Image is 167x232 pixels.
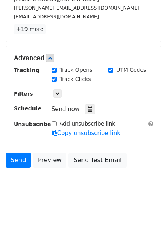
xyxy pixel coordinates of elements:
[60,75,91,83] label: Track Clicks
[14,91,33,97] strong: Filters
[14,121,51,127] strong: Unsubscribe
[33,153,66,168] a: Preview
[129,195,167,232] iframe: Chat Widget
[14,67,39,73] strong: Tracking
[6,153,31,168] a: Send
[116,66,146,74] label: UTM Codes
[14,14,99,19] small: [EMAIL_ADDRESS][DOMAIN_NAME]
[14,24,46,34] a: +19 more
[52,130,120,137] a: Copy unsubscribe link
[14,105,41,111] strong: Schedule
[60,120,115,128] label: Add unsubscribe link
[68,153,126,168] a: Send Test Email
[14,54,153,62] h5: Advanced
[52,106,80,113] span: Send now
[14,5,139,11] small: [PERSON_NAME][EMAIL_ADDRESS][DOMAIN_NAME]
[60,66,92,74] label: Track Opens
